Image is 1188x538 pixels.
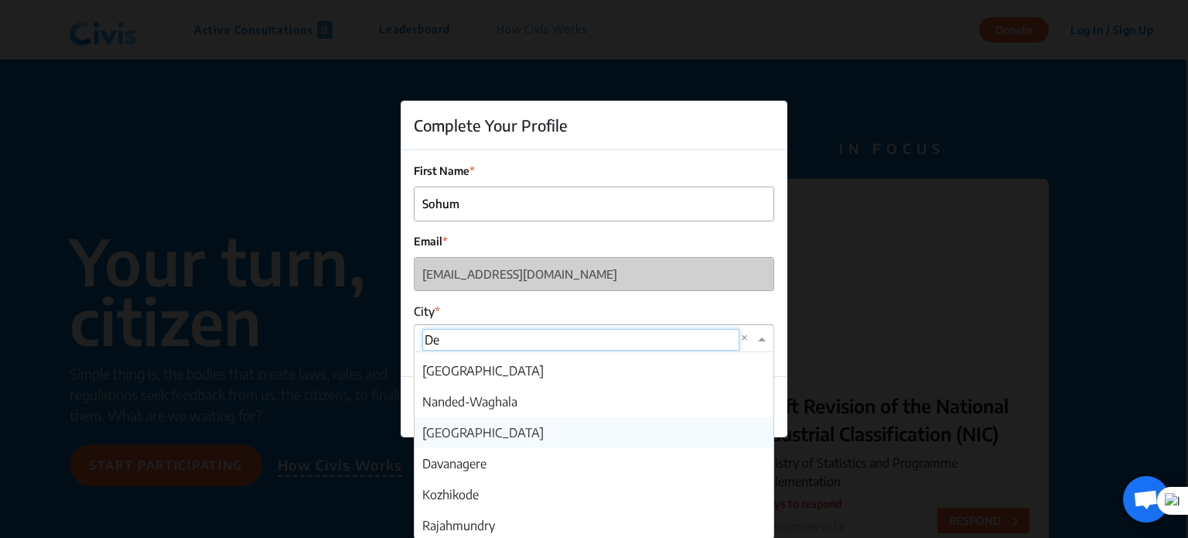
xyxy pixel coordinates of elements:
[422,487,479,502] span: Kozhikode
[414,233,774,249] label: Email
[422,518,495,533] span: Rajahmundry
[422,456,486,471] span: Davanagere
[414,303,774,320] label: City
[414,163,774,179] label: First Name
[414,114,568,137] h5: Complete Your Profile
[422,425,544,440] span: [GEOGRAPHIC_DATA]
[422,394,517,409] span: Nanded-Waghala
[415,187,773,221] input: Enter First Name
[422,363,544,379] span: [GEOGRAPHIC_DATA]
[1123,476,1169,523] div: Open chat
[741,329,754,348] span: Clear all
